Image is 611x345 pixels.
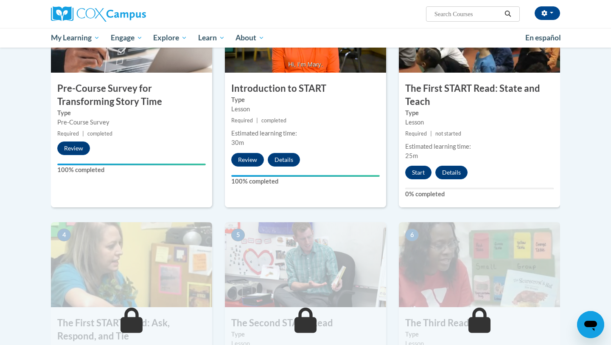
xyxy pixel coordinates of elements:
[435,166,468,179] button: Details
[231,330,380,339] label: Type
[405,130,427,137] span: Required
[51,6,212,22] a: Cox Campus
[57,118,206,127] div: Pre-Course Survey
[535,6,560,20] button: Account Settings
[434,9,502,19] input: Search Courses
[231,153,264,167] button: Review
[231,129,380,138] div: Estimated learning time:
[57,164,206,165] div: Your progress
[231,175,380,177] div: Your progress
[225,317,386,330] h3: The Second START Read
[405,229,419,241] span: 6
[399,82,560,108] h3: The First START Read: State and Teach
[231,229,245,241] span: 5
[148,28,193,48] a: Explore
[405,189,554,199] label: 0% completed
[57,229,71,241] span: 4
[231,105,380,114] div: Lesson
[405,108,554,118] label: Type
[51,6,146,22] img: Cox Campus
[399,222,560,307] img: Course Image
[399,317,560,330] h3: The Third Read
[230,28,270,48] a: About
[45,28,105,48] a: My Learning
[38,28,573,48] div: Main menu
[111,33,143,43] span: Engage
[502,9,514,19] button: Search
[51,222,212,307] img: Course Image
[225,82,386,95] h3: Introduction to START
[405,166,432,179] button: Start
[231,139,244,146] span: 30m
[268,153,300,167] button: Details
[57,108,206,118] label: Type
[430,130,432,137] span: |
[525,33,561,42] span: En español
[51,33,100,43] span: My Learning
[51,317,212,343] h3: The First START Read: Ask, Respond, and Tie
[256,117,258,124] span: |
[405,118,554,127] div: Lesson
[153,33,187,43] span: Explore
[225,222,386,307] img: Course Image
[405,152,418,159] span: 25m
[105,28,148,48] a: Engage
[87,130,112,137] span: completed
[57,165,206,175] label: 100% completed
[577,311,604,338] iframe: Button to launch messaging window
[57,130,79,137] span: Required
[405,330,554,339] label: Type
[520,29,566,47] a: En español
[435,130,461,137] span: not started
[231,117,253,124] span: Required
[405,142,554,151] div: Estimated learning time:
[198,33,225,43] span: Learn
[235,33,264,43] span: About
[231,95,380,105] label: Type
[193,28,230,48] a: Learn
[51,82,212,108] h3: Pre-Course Survey for Transforming Story Time
[82,130,84,137] span: |
[231,177,380,186] label: 100% completed
[261,117,286,124] span: completed
[57,141,90,155] button: Review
